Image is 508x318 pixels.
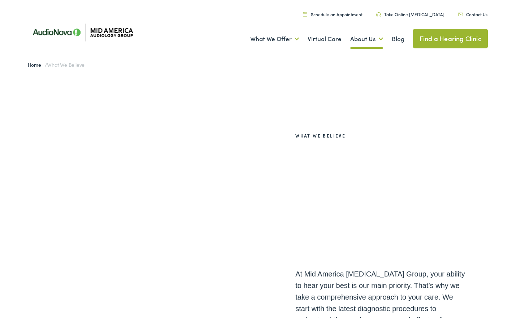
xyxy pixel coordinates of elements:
[308,26,342,52] a: Virtual Care
[376,11,444,17] a: Take Online [MEDICAL_DATA]
[250,26,299,52] a: What We Offer
[392,26,404,52] a: Blog
[303,12,307,17] img: utility icon
[350,26,383,52] a: About Us
[458,13,463,16] img: utility icon
[376,12,381,17] img: utility icon
[295,133,469,138] h2: What We Believe
[458,11,487,17] a: Contact Us
[413,29,488,48] a: Find a Hearing Clinic
[303,11,362,17] a: Schedule an Appointment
